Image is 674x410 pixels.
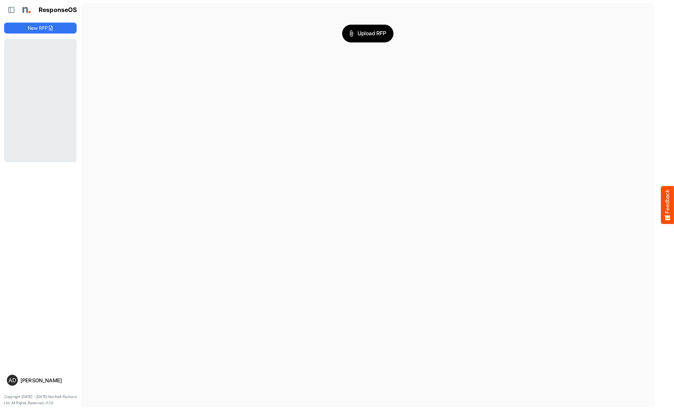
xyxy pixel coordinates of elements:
[661,186,674,224] button: Feedback
[4,39,77,162] div: Loading...
[21,378,74,383] div: [PERSON_NAME]
[19,3,33,17] img: Northell
[4,23,77,34] button: New RFP
[349,29,386,38] span: Upload RFP
[342,25,393,42] button: Upload RFP
[4,394,77,406] p: Copyright [DATE] - [DATE] Northell Partners Ltd. All Rights Reserved. v1.1.0
[9,377,16,383] span: AD
[39,7,77,14] h1: ResponseOS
